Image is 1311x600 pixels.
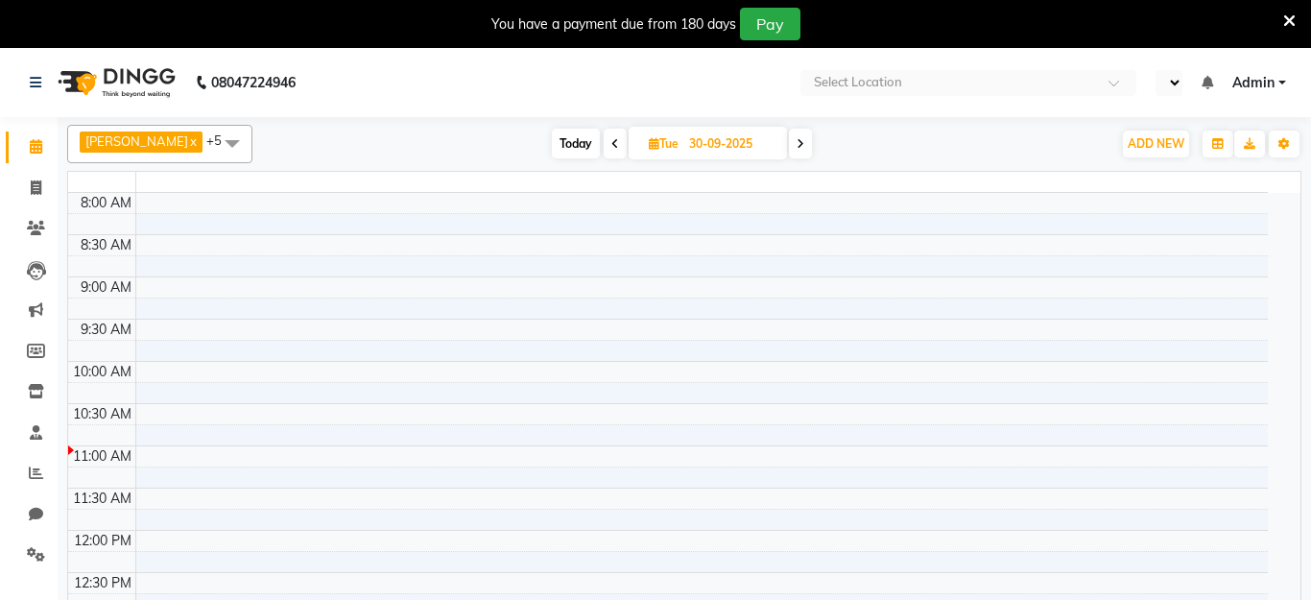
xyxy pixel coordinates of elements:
[552,129,600,158] span: Today
[644,136,683,151] span: Tue
[188,133,197,149] a: x
[683,130,779,158] input: 2025-09-30
[740,8,800,40] button: Pay
[77,193,135,213] div: 8:00 AM
[1123,131,1189,157] button: ADD NEW
[69,489,135,509] div: 11:30 AM
[1128,136,1184,151] span: ADD NEW
[69,404,135,424] div: 10:30 AM
[85,133,188,149] span: [PERSON_NAME]
[70,531,135,551] div: 12:00 PM
[77,235,135,255] div: 8:30 AM
[206,132,236,148] span: +5
[211,56,296,109] b: 08047224946
[69,362,135,382] div: 10:00 AM
[49,56,180,109] img: logo
[69,446,135,467] div: 11:00 AM
[77,277,135,298] div: 9:00 AM
[1232,73,1275,93] span: Admin
[70,573,135,593] div: 12:30 PM
[814,73,902,92] div: Select Location
[77,320,135,340] div: 9:30 AM
[491,14,736,35] div: You have a payment due from 180 days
